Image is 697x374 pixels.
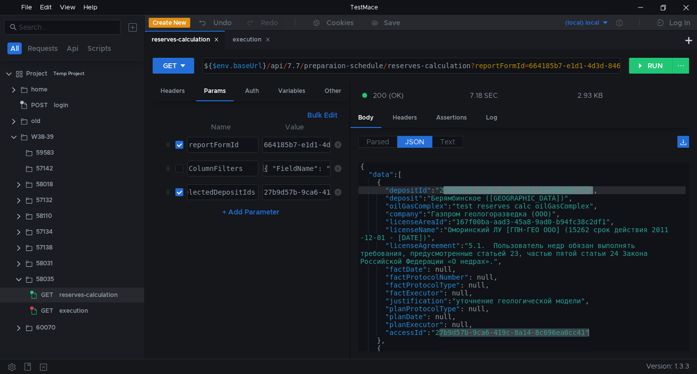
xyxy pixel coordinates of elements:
[53,66,84,81] div: Temp Project
[317,82,349,100] div: Other
[367,137,389,146] span: Parsed
[64,42,82,54] button: Api
[237,82,267,100] div: Auth
[233,35,270,45] div: execution
[196,82,234,101] div: Params
[59,288,118,302] div: reserves-calculation
[36,161,53,176] div: 57142
[629,58,673,74] button: RUN
[153,82,193,100] div: Headers
[19,22,115,33] input: Search...
[303,109,341,121] button: Bulk Edit
[440,137,455,146] span: Text
[270,82,313,100] div: Variables
[213,17,232,29] div: Undo
[36,320,55,335] div: 60070
[258,121,330,133] th: Value
[36,240,52,255] div: 57138
[41,288,53,302] span: GET
[36,177,53,192] div: 58018
[565,18,599,28] div: (local) local
[25,42,61,54] button: Requests
[31,82,47,97] div: home
[577,91,603,100] div: 2.93 KB
[261,17,278,29] div: Redo
[31,129,54,144] div: W38-39
[190,15,239,30] button: Undo
[218,206,284,218] button: + Add Parameter
[36,272,54,287] div: 58035
[36,208,52,223] div: 58110
[428,109,475,127] div: Assertions
[470,91,498,100] div: 7.18 SEC
[183,121,258,133] th: Name
[669,17,690,29] div: Log In
[31,114,41,128] div: old
[239,15,285,30] button: Redo
[373,90,404,101] span: 200 (OK)
[478,109,505,127] div: Log
[385,109,425,127] div: Headers
[54,98,68,113] div: login
[384,19,400,26] div: Save
[327,17,354,29] div: Cookies
[84,42,114,54] button: Scripts
[153,58,194,74] button: GET
[41,303,53,318] span: GET
[36,224,53,239] div: 57134
[59,303,88,318] div: execution
[7,42,22,54] button: All
[31,98,48,113] span: POST
[405,137,424,146] span: JSON
[36,256,53,271] div: 58031
[152,35,219,45] div: reserves-calculation
[350,109,381,128] div: Body
[540,15,609,31] button: (local) local
[163,60,177,71] div: GET
[646,359,689,374] span: Version: 1.3.3
[36,145,54,160] div: 59583
[26,66,47,81] div: Project
[149,18,190,28] button: Create New
[36,193,52,208] div: 57132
